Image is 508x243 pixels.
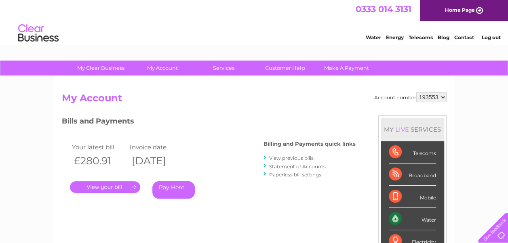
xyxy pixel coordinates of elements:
a: Services [190,61,257,75]
a: Make A Payment [313,61,380,75]
a: Log out [481,34,500,40]
td: Your latest bill [70,142,128,153]
a: . [70,181,140,193]
div: Broadband [389,163,436,186]
td: Invoice date [128,142,186,153]
a: Water [366,34,381,40]
a: My Account [129,61,196,75]
a: Telecoms [409,34,433,40]
th: [DATE] [128,153,186,169]
a: Contact [454,34,474,40]
h2: My Account [62,92,447,108]
a: Energy [386,34,404,40]
div: LIVE [394,126,411,133]
h4: Billing and Payments quick links [263,141,356,147]
a: Paperless bill settings [269,172,321,178]
a: Blog [438,34,449,40]
img: logo.png [18,21,59,46]
a: Statement of Accounts [269,163,326,170]
div: MY SERVICES [381,118,444,141]
a: 0333 014 3131 [356,4,411,14]
div: Clear Business is a trading name of Verastar Limited (registered in [GEOGRAPHIC_DATA] No. 3667643... [63,4,445,39]
div: Telecoms [389,141,436,163]
a: My Clear Business [67,61,134,75]
a: Pay Here [152,181,195,199]
h3: Bills and Payments [62,115,356,130]
div: Mobile [389,186,436,208]
div: Water [389,208,436,230]
th: £280.91 [70,153,128,169]
a: Customer Help [252,61,318,75]
a: View previous bills [269,155,314,161]
div: Account number [374,92,447,102]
